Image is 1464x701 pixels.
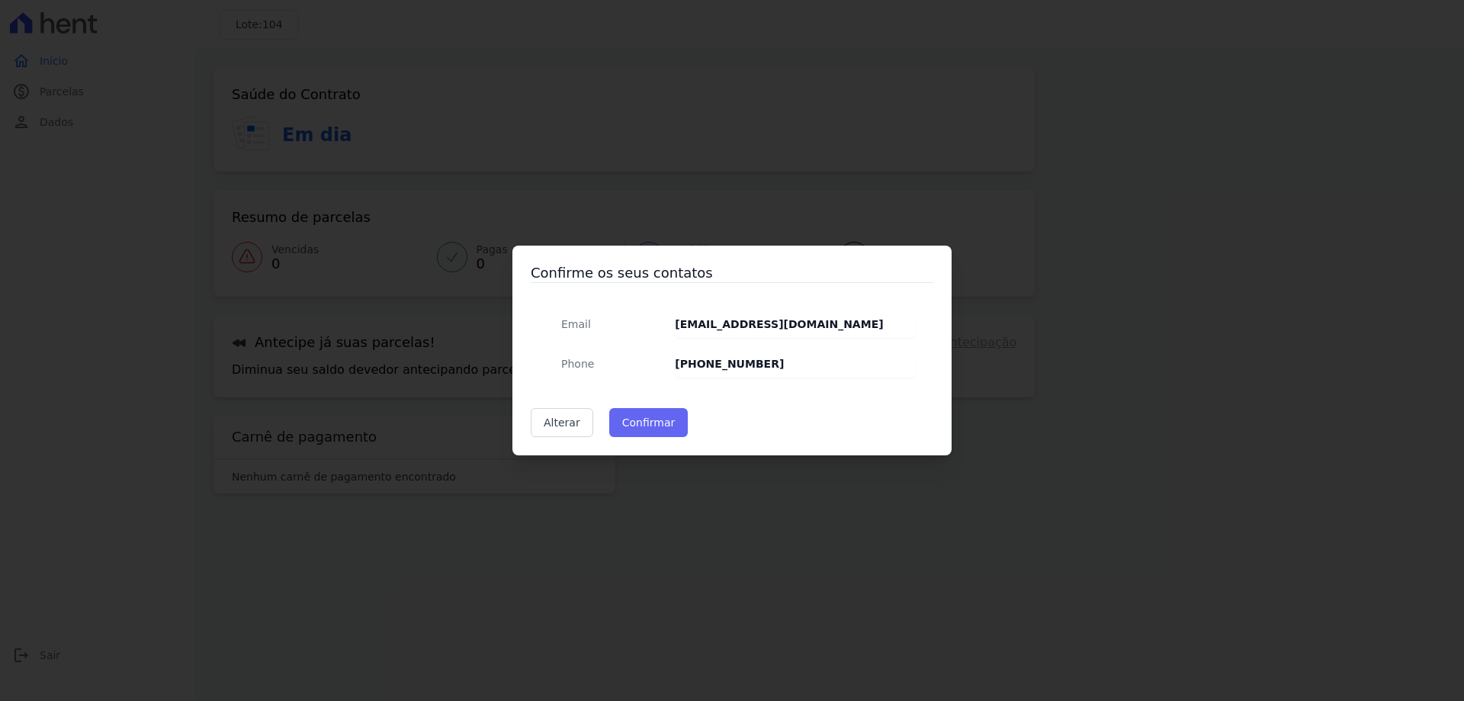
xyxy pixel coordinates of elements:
[675,318,883,330] strong: [EMAIL_ADDRESS][DOMAIN_NAME]
[675,358,784,370] strong: [PHONE_NUMBER]
[561,318,591,330] span: translation missing: pt-BR.public.contracts.modal.confirmation.email
[609,408,689,437] button: Confirmar
[561,358,594,370] span: translation missing: pt-BR.public.contracts.modal.confirmation.phone
[531,264,933,282] h3: Confirme os seus contatos
[531,408,593,437] a: Alterar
